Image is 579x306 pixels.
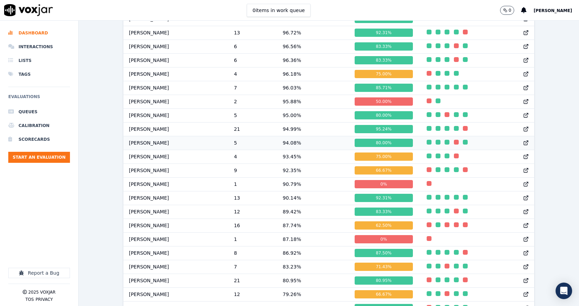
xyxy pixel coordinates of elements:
[355,29,413,37] div: 92.31 %
[355,290,413,298] div: 66.67 %
[123,260,228,274] td: [PERSON_NAME]
[228,232,277,246] td: 1
[277,191,349,205] td: 90.14 %
[277,53,349,67] td: 96.36 %
[277,274,349,287] td: 80.95 %
[277,246,349,260] td: 86.92 %
[355,180,413,188] div: 0 %
[228,260,277,274] td: 7
[355,194,413,202] div: 92.31 %
[277,163,349,177] td: 92.35 %
[123,53,228,67] td: [PERSON_NAME]
[355,263,413,271] div: 71.43 %
[228,81,277,95] td: 7
[277,81,349,95] td: 96.03 %
[123,95,228,108] td: [PERSON_NAME]
[123,150,228,163] td: [PERSON_NAME]
[355,139,413,147] div: 80.00 %
[228,191,277,205] td: 13
[123,81,228,95] td: [PERSON_NAME]
[123,287,228,301] td: [PERSON_NAME]
[8,105,70,119] a: Queues
[123,122,228,136] td: [PERSON_NAME]
[123,26,228,40] td: [PERSON_NAME]
[123,40,228,53] td: [PERSON_NAME]
[277,67,349,81] td: 96.18 %
[228,246,277,260] td: 8
[277,95,349,108] td: 95.88 %
[28,289,55,295] p: 2025 Voxjar
[123,274,228,287] td: [PERSON_NAME]
[277,26,349,40] td: 96.72 %
[123,246,228,260] td: [PERSON_NAME]
[355,249,413,257] div: 87.50 %
[8,54,70,67] a: Lists
[534,8,572,13] span: [PERSON_NAME]
[228,108,277,122] td: 5
[277,40,349,53] td: 96.56 %
[277,219,349,232] td: 87.74 %
[228,53,277,67] td: 6
[534,6,579,14] button: [PERSON_NAME]
[123,205,228,219] td: [PERSON_NAME]
[277,205,349,219] td: 89.42 %
[123,136,228,150] td: [PERSON_NAME]
[277,150,349,163] td: 93.45 %
[277,232,349,246] td: 87.18 %
[8,67,70,81] a: Tags
[228,122,277,136] td: 21
[247,4,311,17] button: 0items in work queue
[355,84,413,92] div: 85.71 %
[355,125,413,133] div: 95.24 %
[228,136,277,150] td: 5
[355,166,413,175] div: 66.67 %
[123,177,228,191] td: [PERSON_NAME]
[228,67,277,81] td: 4
[228,163,277,177] td: 9
[228,95,277,108] td: 2
[123,219,228,232] td: [PERSON_NAME]
[355,221,413,230] div: 62.50 %
[8,93,70,105] h6: Evaluations
[355,152,413,161] div: 75.00 %
[35,297,53,302] button: Privacy
[277,108,349,122] td: 95.00 %
[8,268,70,278] button: Report a Bug
[123,163,228,177] td: [PERSON_NAME]
[8,133,70,146] a: Scorecards
[228,205,277,219] td: 12
[228,40,277,53] td: 6
[277,260,349,274] td: 83.23 %
[8,119,70,133] a: Calibration
[277,177,349,191] td: 90.79 %
[123,108,228,122] td: [PERSON_NAME]
[355,56,413,64] div: 83.33 %
[228,26,277,40] td: 13
[556,283,572,299] div: Open Intercom Messenger
[355,235,413,243] div: 0 %
[228,219,277,232] td: 16
[8,40,70,54] a: Interactions
[4,4,53,16] img: voxjar logo
[277,122,349,136] td: 94.99 %
[123,232,228,246] td: [PERSON_NAME]
[355,208,413,216] div: 83.33 %
[277,287,349,301] td: 79.26 %
[8,152,70,163] button: Start an Evaluation
[500,6,521,15] button: 0
[355,97,413,106] div: 50.00 %
[228,177,277,191] td: 1
[509,8,511,13] p: 0
[355,42,413,51] div: 83.33 %
[123,67,228,81] td: [PERSON_NAME]
[123,191,228,205] td: [PERSON_NAME]
[355,111,413,119] div: 80.00 %
[8,26,70,40] a: Dashboard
